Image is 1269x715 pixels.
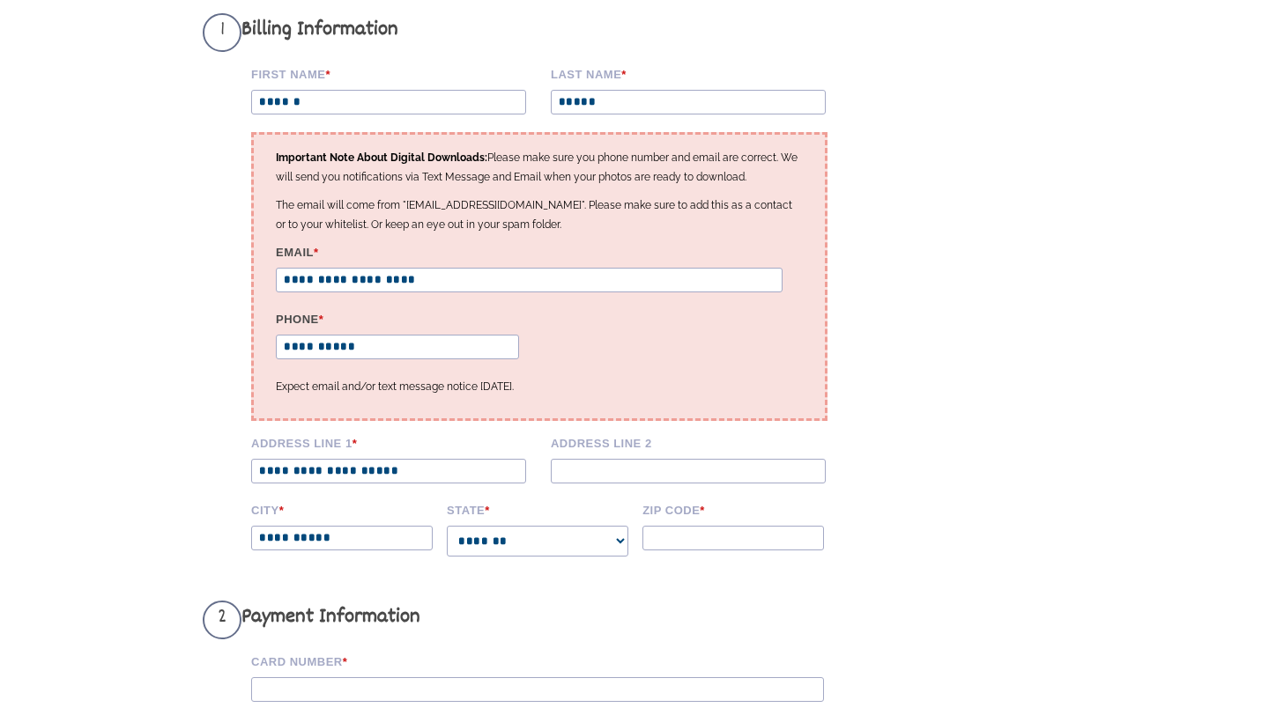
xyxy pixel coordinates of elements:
[642,501,826,517] label: Zip code
[251,65,538,81] label: First Name
[251,652,850,668] label: Card Number
[276,151,487,164] strong: Important Note About Digital Downloads:
[251,501,434,517] label: City
[203,13,241,52] span: 1
[276,148,803,187] p: Please make sure you phone number and email are correct. We will send you notifications via Text ...
[203,601,850,639] h3: Payment Information
[276,310,529,326] label: Phone
[203,13,850,52] h3: Billing Information
[203,601,241,639] span: 2
[551,434,838,450] label: Address Line 2
[276,195,803,234] p: The email will come from "[EMAIL_ADDRESS][DOMAIN_NAME]". Please make sure to add this as a contac...
[276,377,803,396] p: Expect email and/or text message notice [DATE].
[551,65,838,81] label: Last name
[447,501,630,517] label: State
[251,434,538,450] label: Address Line 1
[276,243,803,259] label: Email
